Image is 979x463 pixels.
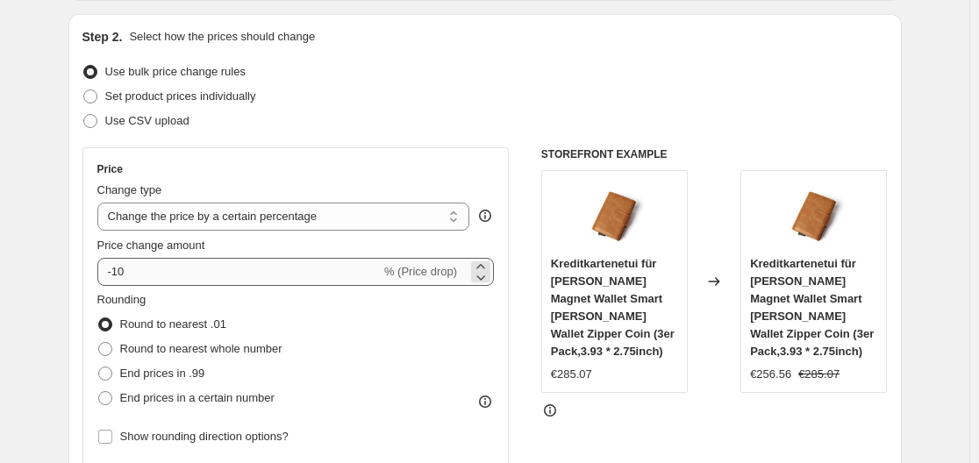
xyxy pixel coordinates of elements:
[97,183,162,196] span: Change type
[120,342,282,355] span: Round to nearest whole number
[551,366,592,383] div: €285.07
[750,366,791,383] div: €256.56
[120,317,226,331] span: Round to nearest .01
[129,28,315,46] p: Select how the prices should change
[476,207,494,224] div: help
[120,367,205,380] span: End prices in .99
[82,28,123,46] h2: Step 2.
[750,257,874,358] span: Kreditkartenetui für [PERSON_NAME] Magnet Wallet Smart [PERSON_NAME] Wallet Zipper Coin (3er Pack...
[798,366,840,383] strike: €285.07
[541,147,888,161] h6: STOREFRONT EXAMPLE
[579,180,649,250] img: 51MZbTdCy5L_80x.jpg
[105,114,189,127] span: Use CSV upload
[97,162,123,176] h3: Price
[105,89,256,103] span: Set product prices individually
[384,265,457,278] span: % (Price drop)
[779,180,849,250] img: 51MZbTdCy5L_80x.jpg
[105,65,246,78] span: Use bulk price change rules
[97,239,205,252] span: Price change amount
[97,258,381,286] input: -15
[120,430,289,443] span: Show rounding direction options?
[97,293,146,306] span: Rounding
[120,391,275,404] span: End prices in a certain number
[551,257,675,358] span: Kreditkartenetui für [PERSON_NAME] Magnet Wallet Smart [PERSON_NAME] Wallet Zipper Coin (3er Pack...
